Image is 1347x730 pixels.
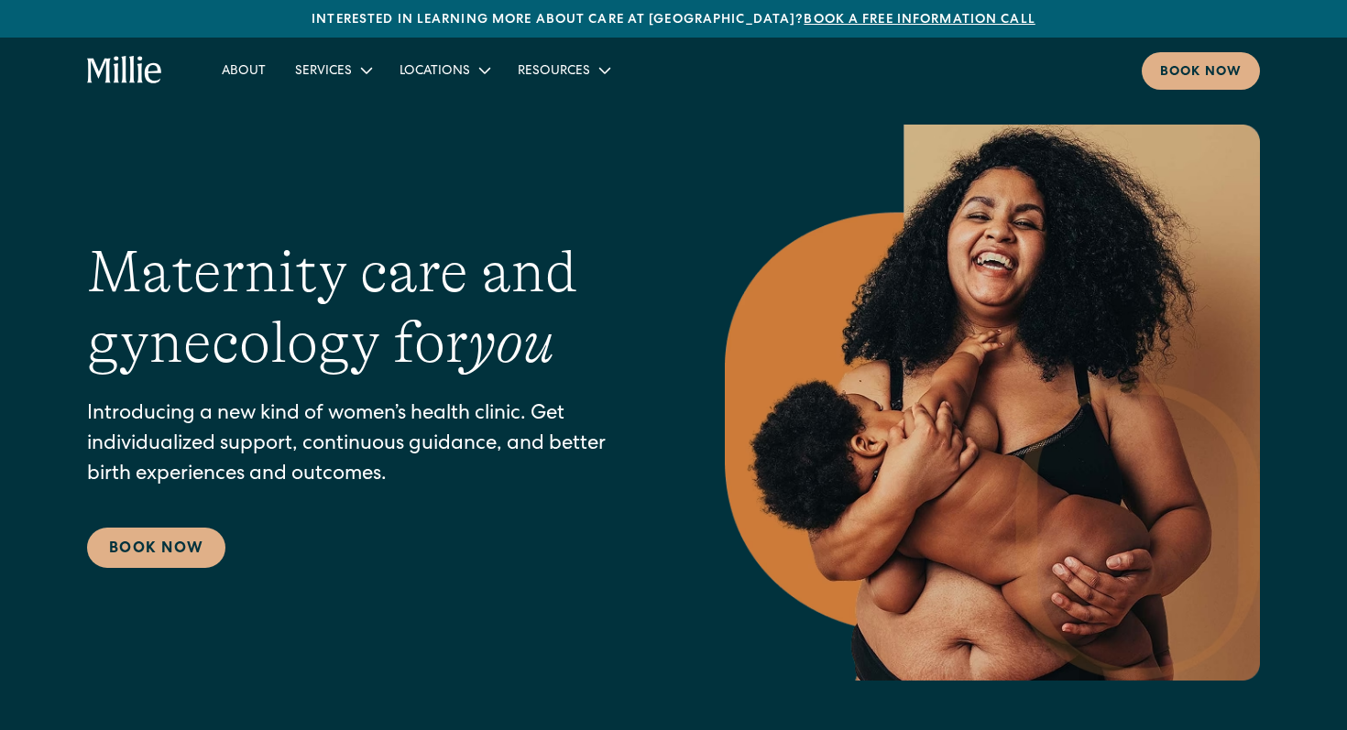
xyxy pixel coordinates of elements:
div: Services [295,62,352,82]
div: Locations [400,62,470,82]
div: Locations [385,55,503,85]
div: Resources [503,55,623,85]
a: Book now [1142,52,1260,90]
a: Book a free information call [804,14,1035,27]
div: Services [280,55,385,85]
h1: Maternity care and gynecology for [87,237,652,378]
em: you [468,310,554,376]
img: Smiling mother with her baby in arms, celebrating body positivity and the nurturing bond of postp... [725,125,1260,681]
div: Resources [518,62,590,82]
div: Book now [1160,63,1242,82]
a: home [87,56,163,85]
a: Book Now [87,528,225,568]
p: Introducing a new kind of women’s health clinic. Get individualized support, continuous guidance,... [87,400,652,491]
a: About [207,55,280,85]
